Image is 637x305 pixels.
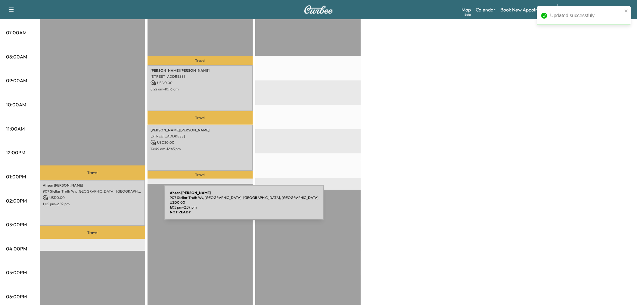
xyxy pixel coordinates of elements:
p: USD 0.00 [151,80,250,86]
p: 12:00PM [6,149,25,156]
p: 02:00PM [6,197,27,204]
p: Travel [148,111,253,124]
p: 03:00PM [6,221,27,228]
p: [PERSON_NAME] [PERSON_NAME] [151,68,250,73]
p: Travel [40,226,145,239]
p: 10:00AM [6,101,26,108]
p: USD 0.00 [43,195,142,200]
a: Book New Appointment [501,6,552,13]
p: 8:22 am - 10:16 am [151,87,250,92]
p: Travel [40,165,145,180]
div: Beta [465,12,471,17]
p: [STREET_ADDRESS] [151,134,250,139]
p: 11:00AM [6,125,25,132]
p: Travel [148,56,253,65]
p: USD 30.00 [151,140,250,145]
p: 07:00AM [6,29,26,36]
p: Travel [148,171,253,179]
p: Ahsan [PERSON_NAME] [43,183,142,188]
p: 10:49 am - 12:43 pm [151,146,250,151]
p: 05:00PM [6,269,27,276]
p: [STREET_ADDRESS] [151,74,250,79]
button: close [624,8,629,13]
div: Updated successfuly [550,12,623,19]
a: Calendar [476,6,496,13]
p: 04:00PM [6,245,27,252]
p: 06:00PM [6,293,27,300]
p: [PERSON_NAME] [PERSON_NAME] [151,128,250,133]
p: 907 Stellar Truth Wy, [GEOGRAPHIC_DATA], [GEOGRAPHIC_DATA], [GEOGRAPHIC_DATA] [43,189,142,194]
p: 09:00AM [6,77,27,84]
p: 01:00PM [6,173,26,180]
p: 08:00AM [6,53,27,60]
a: MapBeta [461,6,471,13]
p: 1:05 pm - 2:59 pm [43,202,142,206]
img: Curbee Logo [304,5,333,14]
